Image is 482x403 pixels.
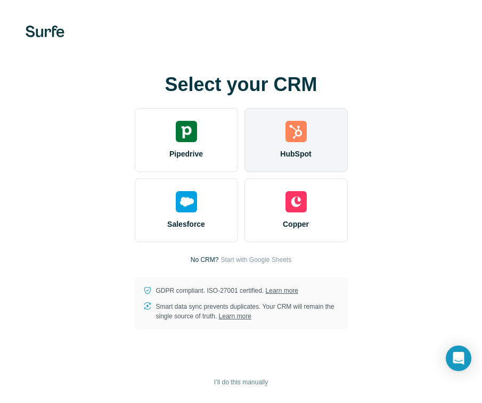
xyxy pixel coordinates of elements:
div: Open Intercom Messenger [446,346,471,371]
span: Pipedrive [169,149,203,159]
span: HubSpot [280,149,311,159]
img: copper's logo [285,191,307,212]
h1: Select your CRM [135,74,348,95]
span: Copper [283,219,309,229]
p: GDPR compliant. ISO-27001 certified. [156,286,298,295]
a: Learn more [266,287,298,294]
button: Start with Google Sheets [220,255,291,265]
p: Smart data sync prevents duplicates. Your CRM will remain the single source of truth. [156,302,339,321]
img: salesforce's logo [176,191,197,212]
a: Learn more [219,312,251,320]
span: I’ll do this manually [214,377,268,387]
button: I’ll do this manually [207,374,275,390]
span: Salesforce [167,219,205,229]
p: No CRM? [191,255,219,265]
img: Surfe's logo [26,26,64,37]
img: hubspot's logo [285,121,307,142]
img: pipedrive's logo [176,121,197,142]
